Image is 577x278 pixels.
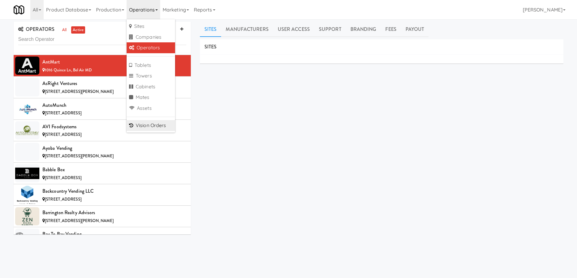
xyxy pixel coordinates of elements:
a: Sites [127,21,175,32]
li: Backcountry Vending LLC[STREET_ADDRESS] [14,184,191,206]
a: Mates [127,92,175,103]
a: User Access [273,22,314,37]
div: AVI Foodsystems [42,122,186,131]
li: Babble Box[STREET_ADDRESS] [14,163,191,184]
a: Tablets [127,60,175,71]
span: [STREET_ADDRESS] [45,110,81,116]
a: all [61,26,68,34]
div: AsRight Ventures [42,79,186,88]
a: Vision Orders [127,120,175,131]
a: Support [314,22,346,37]
li: AsRight Ventures[STREET_ADDRESS][PERSON_NAME] [14,77,191,98]
span: [STREET_ADDRESS] [45,132,81,137]
li: Barrington Realty Advisors[STREET_ADDRESS][PERSON_NAME] [14,206,191,227]
span: [STREET_ADDRESS][PERSON_NAME] [45,153,114,159]
a: Payout [401,22,429,37]
a: Towers [127,70,175,81]
li: AVI Foodsystems[STREET_ADDRESS] [14,120,191,141]
li: AntMart1016 Quince Ln, Bel Air MD [14,55,191,77]
a: active [71,26,85,34]
a: Fees [381,22,401,37]
span: [STREET_ADDRESS] [45,196,81,202]
span: 1016 Quince Ln, Bel Air MD [45,67,92,73]
div: Bay to Bay Vending [42,230,186,239]
a: Manufacturers [221,22,273,37]
a: Assets [127,103,175,114]
input: Search Operator [18,34,186,45]
a: Branding [346,22,381,37]
li: Ayoba Vending[STREET_ADDRESS][PERSON_NAME] [14,141,191,163]
span: SITES [204,43,217,50]
span: [STREET_ADDRESS][PERSON_NAME] [45,218,114,224]
div: Ayoba Vending [42,144,186,153]
span: [STREET_ADDRESS] [45,175,81,181]
a: Sites [200,22,221,37]
a: Operators [127,42,175,53]
span: OPERATORS [18,26,55,33]
a: Companies [127,32,175,43]
span: [STREET_ADDRESS][PERSON_NAME] [45,89,114,94]
div: Backcountry Vending LLC [42,187,186,196]
div: Barrington Realty Advisors [42,208,186,217]
li: AutoMunch[STREET_ADDRESS] [14,98,191,120]
div: AntMart [42,57,186,67]
li: Bay to Bay Vending[STREET_ADDRESS] [14,227,191,249]
div: AutoMunch [42,101,186,110]
a: Cabinets [127,81,175,92]
img: Micromart [14,5,24,15]
div: Babble Box [42,165,186,174]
